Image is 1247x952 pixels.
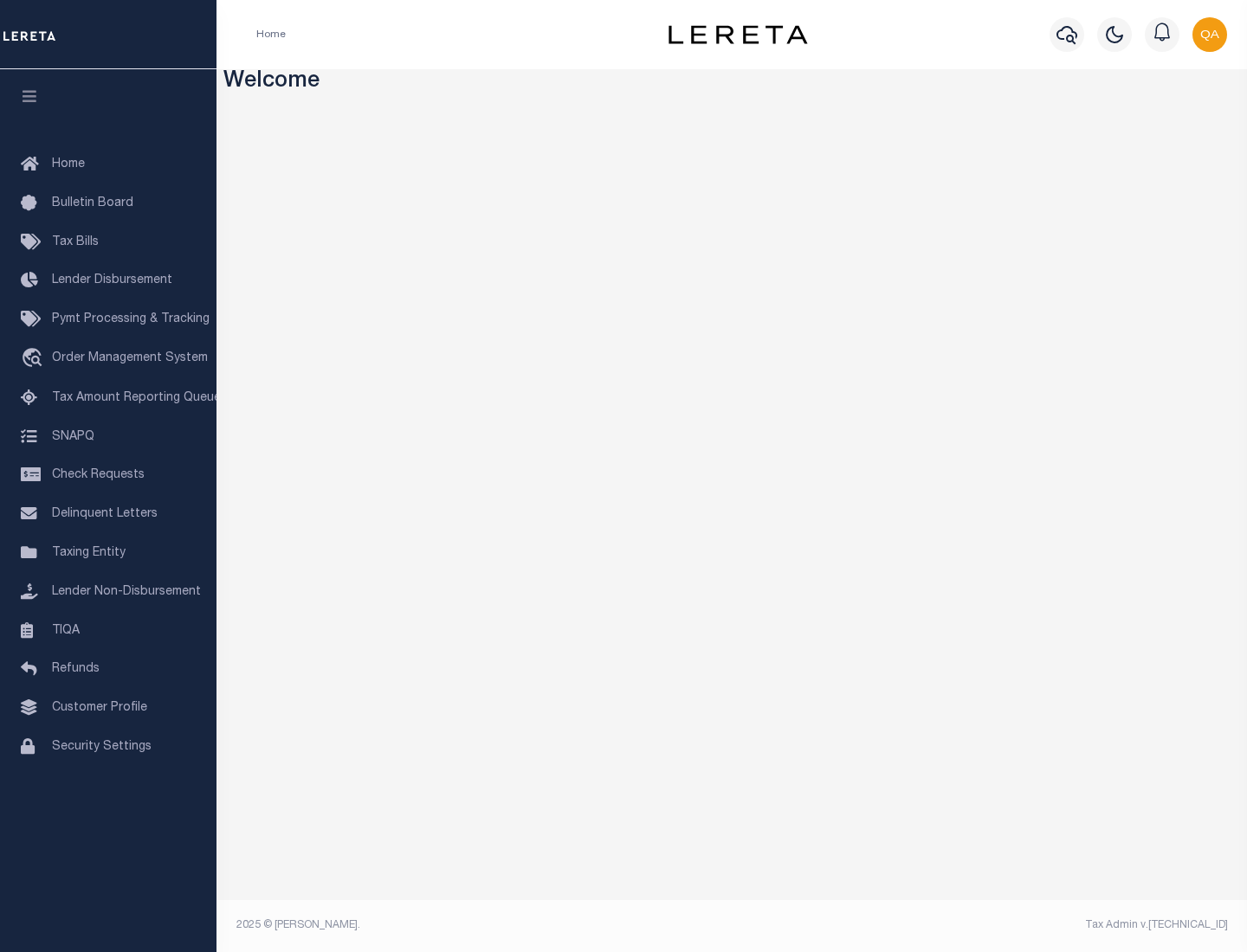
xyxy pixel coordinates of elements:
span: Delinquent Letters [52,508,158,520]
span: Customer Profile [52,702,147,714]
span: TIQA [52,624,80,636]
span: Lender Disbursement [52,274,172,286]
li: Home [256,27,286,42]
span: Lender Non-Disbursement [52,586,201,598]
i: travel_explore [21,348,48,370]
span: SNAPQ [52,430,94,442]
span: Order Management System [52,352,208,364]
span: Check Requests [52,469,145,481]
span: Taxing Entity [52,547,126,559]
span: Pymt Processing & Tracking [52,313,210,325]
span: Bulletin Board [52,197,133,209]
span: Tax Amount Reporting Queue [52,392,221,404]
div: Tax Admin v.[TECHNICAL_ID] [745,917,1228,933]
div: 2025 © [PERSON_NAME]. [223,917,733,933]
img: logo-dark.svg [669,25,807,44]
span: Home [52,158,85,170]
span: Tax Bills [52,236,99,248]
h3: Welcome [223,69,1241,96]
span: Refunds [52,663,100,675]
img: svg+xml;base64,PHN2ZyB4bWxucz0iaHR0cDovL3d3dy53My5vcmcvMjAwMC9zdmciIHBvaW50ZXItZXZlbnRzPSJub25lIi... [1192,17,1227,52]
span: Security Settings [52,741,152,753]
